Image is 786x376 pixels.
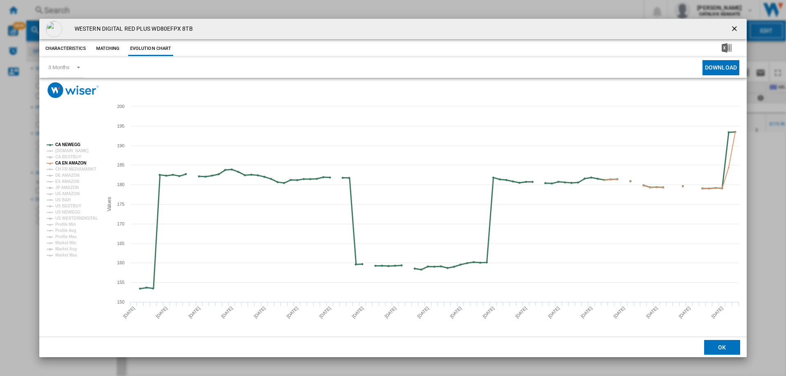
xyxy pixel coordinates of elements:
[117,221,124,226] tspan: 170
[55,185,79,190] tspan: JP AMAZON
[55,204,81,208] tspan: US BESTBUY
[55,247,77,251] tspan: Market Avg
[220,306,234,319] tspan: [DATE]
[117,162,124,167] tspan: 185
[253,306,267,319] tspan: [DATE]
[416,306,430,319] tspan: [DATE]
[722,43,732,53] img: excel-24x24.png
[117,260,124,265] tspan: 160
[46,21,62,37] img: empty.gif
[318,306,332,319] tspan: [DATE]
[48,64,70,70] div: 3 Months
[122,306,136,319] tspan: [DATE]
[117,241,124,246] tspan: 165
[39,19,747,357] md-dialog: Product popup
[117,202,124,207] tspan: 175
[117,104,124,109] tspan: 200
[55,198,71,202] tspan: US B&H
[55,179,79,184] tspan: ES AMAZON
[482,306,495,319] tspan: [DATE]
[384,306,397,319] tspan: [DATE]
[55,191,79,196] tspan: US AMAZON
[702,60,739,75] button: Download
[55,155,81,159] tspan: CA BESTBUY
[449,306,463,319] tspan: [DATE]
[704,340,740,355] button: OK
[55,222,76,227] tspan: Profile Min
[55,210,81,214] tspan: US NEWEGG
[55,234,77,239] tspan: Profile Max
[612,306,626,319] tspan: [DATE]
[709,41,745,56] button: Download in Excel
[128,41,174,56] button: Evolution chart
[678,306,691,319] tspan: [DATE]
[106,197,112,211] tspan: Values
[70,25,193,33] h4: WESTERN DIGITAL RED PLUS WD80EFPX 8TB
[514,306,528,319] tspan: [DATE]
[117,182,124,187] tspan: 180
[117,124,124,128] tspan: 195
[43,41,88,56] button: Characteristics
[117,299,124,304] tspan: 150
[55,149,88,153] tspan: [DOMAIN_NAME]
[55,216,98,221] tspan: US WESTERNDIGITAL
[351,306,364,319] tspan: [DATE]
[117,143,124,148] tspan: 190
[55,241,76,245] tspan: Market Min
[47,82,99,98] img: logo_wiser_300x94.png
[55,253,77,257] tspan: Market Max
[155,306,168,319] tspan: [DATE]
[286,306,299,319] tspan: [DATE]
[55,228,76,233] tspan: Profile Avg
[55,161,86,165] tspan: CA EN AMAZON
[730,25,740,34] ng-md-icon: getI18NText('BUTTONS.CLOSE_DIALOG')
[645,306,659,319] tspan: [DATE]
[55,167,96,171] tspan: CH FR MEDIAMARKT
[580,306,593,319] tspan: [DATE]
[90,41,126,56] button: Matching
[727,21,743,37] button: getI18NText('BUTTONS.CLOSE_DIALOG')
[117,280,124,285] tspan: 155
[711,306,724,319] tspan: [DATE]
[547,306,560,319] tspan: [DATE]
[55,142,81,147] tspan: CA NEWEGG
[55,173,79,178] tspan: DE AMAZON
[187,306,201,319] tspan: [DATE]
